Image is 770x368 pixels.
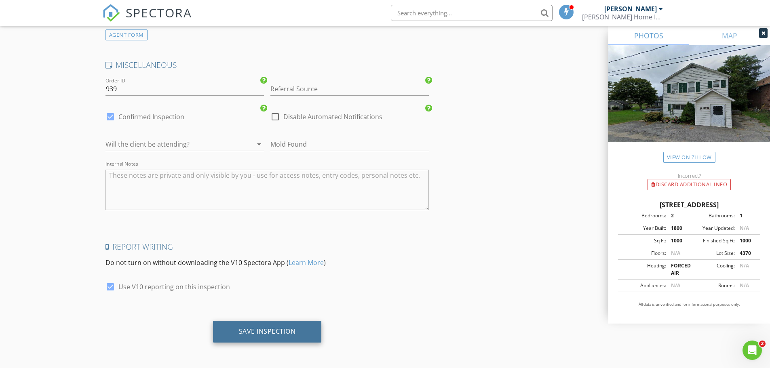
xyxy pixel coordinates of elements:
[604,5,657,13] div: [PERSON_NAME]
[648,179,731,190] div: Discard Additional info
[105,29,148,40] div: AGENT FORM
[254,139,264,149] i: arrow_drop_down
[620,282,666,289] div: Appliances:
[671,282,680,289] span: N/A
[618,302,760,307] p: All data is unverified and for informational purposes only.
[666,237,689,244] div: 1000
[743,341,762,360] iframe: Intercom live chat
[689,262,735,277] div: Cooling:
[582,13,663,21] div: Nestor Home Inspections
[666,262,689,277] div: FORCED AIR
[740,225,749,231] span: N/A
[689,212,735,219] div: Bathrooms:
[620,250,666,257] div: Floors:
[666,212,689,219] div: 2
[620,262,666,277] div: Heating:
[620,225,666,232] div: Year Built:
[289,258,324,267] a: Learn More
[105,258,429,267] p: Do not turn on without downloading the V10 Spectora App ( )
[666,225,689,232] div: 1800
[239,327,296,335] div: Save Inspection
[391,5,553,21] input: Search everything...
[689,225,735,232] div: Year Updated:
[689,26,770,45] a: MAP
[102,4,120,22] img: The Best Home Inspection Software - Spectora
[102,11,192,28] a: SPECTORA
[105,170,429,210] textarea: Internal Notes
[618,200,760,210] div: [STREET_ADDRESS]
[608,45,770,162] img: streetview
[620,237,666,244] div: Sq Ft:
[735,250,758,257] div: 4370
[735,212,758,219] div: 1
[620,212,666,219] div: Bedrooms:
[118,113,184,121] label: Confirmed Inspection
[689,237,735,244] div: Finished Sq Ft:
[608,172,770,179] div: Incorrect?
[759,341,766,347] span: 2
[105,60,429,70] h4: MISCELLANEOUS
[105,242,429,252] h4: Report Writing
[689,282,735,289] div: Rooms:
[283,113,382,121] label: Disable Automated Notifications
[118,283,230,291] label: Use V10 reporting on this inspection
[126,4,192,21] span: SPECTORA
[671,250,680,257] span: N/A
[740,262,749,269] span: N/A
[608,26,689,45] a: PHOTOS
[663,152,715,163] a: View on Zillow
[270,82,429,96] input: Referral Source
[270,138,429,151] input: Mold Found
[689,250,735,257] div: Lot Size:
[735,237,758,244] div: 1000
[740,282,749,289] span: N/A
